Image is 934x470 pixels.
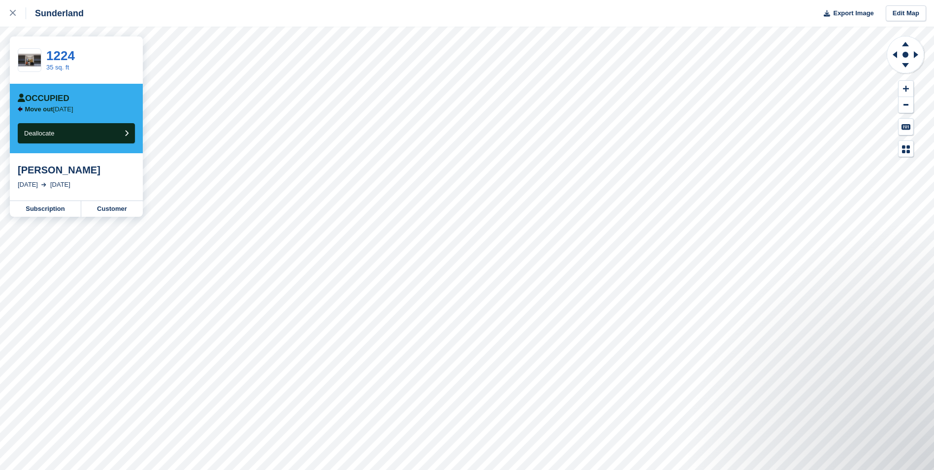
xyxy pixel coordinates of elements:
button: Map Legend [899,141,913,157]
div: Occupied [18,94,69,103]
span: Deallocate [24,130,54,137]
img: 35%20SQ.FT.jpg [18,54,41,67]
img: arrow-right-light-icn-cde0832a797a2874e46488d9cf13f60e5c3a73dbe684e267c42b8395dfbc2abf.svg [41,183,46,187]
a: Customer [81,201,143,217]
div: Sunderland [26,7,84,19]
div: [DATE] [50,180,70,190]
a: 1224 [46,48,75,63]
button: Deallocate [18,123,135,143]
span: Export Image [833,8,873,18]
div: [PERSON_NAME] [18,164,135,176]
a: 35 sq. ft [46,64,69,71]
button: Zoom In [899,81,913,97]
button: Export Image [818,5,874,22]
span: Move out [25,105,53,113]
a: Subscription [10,201,81,217]
img: arrow-left-icn-90495f2de72eb5bd0bd1c3c35deca35cc13f817d75bef06ecd7c0b315636ce7e.svg [18,106,23,112]
p: [DATE] [25,105,73,113]
a: Edit Map [886,5,926,22]
div: [DATE] [18,180,38,190]
button: Zoom Out [899,97,913,113]
button: Keyboard Shortcuts [899,119,913,135]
